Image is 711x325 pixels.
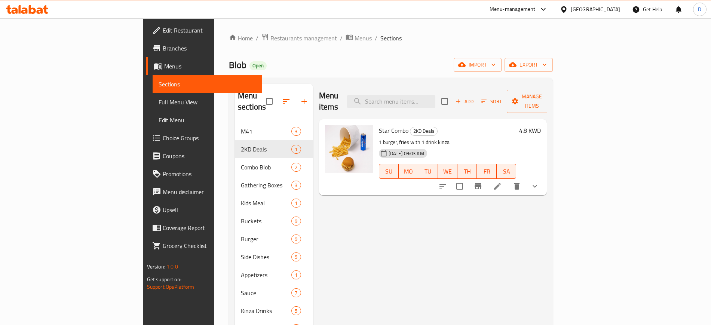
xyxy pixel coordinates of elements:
span: 1 [292,200,300,207]
span: [DATE] 09:03 AM [386,150,427,157]
span: Sort items [476,96,507,107]
span: MO [402,166,415,177]
div: items [291,145,301,154]
input: search [347,95,435,108]
span: 5 [292,307,300,315]
a: Full Menu View [153,93,262,111]
li: / [340,34,343,43]
span: WE [441,166,454,177]
a: Coverage Report [146,219,262,237]
a: Choice Groups [146,129,262,147]
div: items [291,234,301,243]
span: Choice Groups [163,134,256,142]
span: Select section [437,93,453,109]
span: Select to update [452,178,468,194]
img: Star Combo [325,125,373,173]
span: Coupons [163,151,256,160]
button: WE [438,164,457,179]
a: Menus [146,57,262,75]
button: Branch-specific-item [469,177,487,195]
div: 2KD Deals [410,127,438,136]
span: Version: [147,262,165,272]
a: Sections [153,75,262,93]
span: Branches [163,44,256,53]
svg: Show Choices [530,182,539,191]
button: SU [379,164,399,179]
div: M413 [235,122,313,140]
span: SA [500,166,513,177]
span: Sections [380,34,402,43]
span: Gathering Boxes [241,181,291,190]
span: Edit Restaurant [163,26,256,35]
div: items [291,252,301,261]
div: Burger [241,234,291,243]
span: Get support on: [147,275,181,284]
span: Menu disclaimer [163,187,256,196]
span: FR [480,166,493,177]
span: 3 [292,128,300,135]
span: 2KD Deals [410,127,437,135]
span: Select all sections [261,93,277,109]
span: M41 [241,127,291,136]
span: Buckets [241,217,291,226]
li: / [375,34,377,43]
a: Edit Restaurant [146,21,262,39]
a: Edit menu item [493,182,502,191]
button: delete [508,177,526,195]
a: Support.OpsPlatform [147,282,194,292]
div: Combo Blob2 [235,158,313,176]
span: TU [421,166,435,177]
h6: 4.8 KWD [519,125,541,136]
span: 5 [292,254,300,261]
button: Add section [295,92,313,110]
span: Add [454,97,475,106]
button: Manage items [507,90,557,113]
div: Kids Meal1 [235,194,313,212]
span: Manage items [513,92,551,111]
button: MO [399,164,418,179]
span: SU [382,166,396,177]
button: sort-choices [434,177,452,195]
a: Upsell [146,201,262,219]
div: 2KD Deals1 [235,140,313,158]
span: 9 [292,218,300,225]
div: Gathering Boxes3 [235,176,313,194]
span: Promotions [163,169,256,178]
div: items [291,270,301,279]
div: Kids Meal [241,199,291,208]
span: Appetizers [241,270,291,279]
a: Coupons [146,147,262,165]
span: 1.0.0 [166,262,178,272]
div: Kinza Drinks5 [235,302,313,320]
div: Combo Blob [241,163,291,172]
div: items [291,199,301,208]
a: Branches [146,39,262,57]
span: Side Dishes [241,252,291,261]
span: Kinza Drinks [241,306,291,315]
span: 1 [292,146,300,153]
a: Promotions [146,165,262,183]
button: FR [477,164,496,179]
p: 1 burger, fries with 1 drink kinza [379,138,517,147]
button: show more [526,177,544,195]
span: Menus [164,62,256,71]
span: Add item [453,96,476,107]
span: Edit Menu [159,116,256,125]
div: Burger9 [235,230,313,248]
span: 2KD Deals [241,145,291,154]
a: Menus [346,33,372,43]
div: Buckets9 [235,212,313,230]
span: Restaurants management [270,34,337,43]
span: export [511,60,547,70]
div: items [291,306,301,315]
nav: breadcrumb [229,33,553,43]
span: Coverage Report [163,223,256,232]
div: Appetizers1 [235,266,313,284]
